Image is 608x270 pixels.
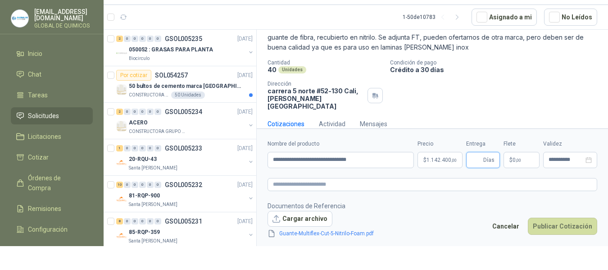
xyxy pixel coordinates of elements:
p: Santa [PERSON_NAME] [129,201,177,208]
div: 2 [116,109,123,115]
p: Crédito a 30 días [390,66,604,73]
p: [DATE] [237,217,253,226]
div: 0 [154,36,161,42]
p: $ 0,00 [504,152,540,168]
label: Precio [417,140,463,148]
label: Entrega [466,140,500,148]
div: Cotizaciones [268,119,304,129]
a: 2 0 0 0 0 0 GSOL005234[DATE] Company LogoACEROCONSTRUCTORA GRUPO FIP [116,106,254,135]
p: [DATE] [237,108,253,116]
span: Inicio [28,49,42,59]
p: ACERO [129,119,147,127]
a: Órdenes de Compra [11,169,93,197]
div: 0 [147,145,154,151]
div: 0 [139,36,146,42]
p: Cantidad [268,59,383,66]
span: Licitaciones [28,132,61,142]
div: Por cotizar [116,70,151,81]
p: GSOL005233 [165,145,202,151]
img: Company Logo [11,10,28,27]
div: 8 [116,218,123,224]
p: Santa [PERSON_NAME] [129,165,177,172]
label: Nombre del producto [268,140,414,148]
div: 1 [116,145,123,151]
p: 81-RQP-900 [129,192,160,200]
div: 0 [132,182,138,188]
span: 1.142.400 [427,157,457,163]
p: 050052 : GRASAS PARA PLANTA [129,46,213,54]
img: Company Logo [116,157,127,168]
p: carrera 5 norte #52-130 Cali , [PERSON_NAME][GEOGRAPHIC_DATA] [268,87,364,110]
a: Inicio [11,45,93,62]
div: 0 [132,36,138,42]
span: Órdenes de Compra [28,173,84,193]
a: Licitaciones [11,128,93,145]
img: Company Logo [116,230,127,241]
img: Company Logo [116,121,127,132]
img: Company Logo [116,48,127,59]
div: 0 [139,218,146,224]
span: Remisiones [28,204,61,214]
p: 50 bultos de cemento marca [GEOGRAPHIC_DATA][PERSON_NAME] [129,82,241,91]
div: 2 [116,36,123,42]
p: GSOL005232 [165,182,202,188]
a: Tareas [11,87,93,104]
div: 0 [154,145,161,151]
div: 0 [139,182,146,188]
p: SOL054257 [155,72,188,78]
div: 0 [154,218,161,224]
span: ,00 [451,158,457,163]
p: Condición de pago [390,59,604,66]
div: 1 - 50 de 10783 [403,10,464,24]
div: 0 [124,36,131,42]
p: [DATE] [237,71,253,80]
button: Cancelar [487,218,524,235]
img: Company Logo [116,84,127,95]
a: Guante-Multiflex-Cut-5-Nitrilo-Foam.pdf [276,229,377,238]
div: 0 [124,182,131,188]
div: 0 [124,109,131,115]
p: [EMAIL_ADDRESS][DOMAIN_NAME] [34,9,93,21]
div: 0 [147,218,154,224]
a: 8 0 0 0 0 0 GSOL005231[DATE] Company Logo85-RQP-359Santa [PERSON_NAME] [116,216,254,245]
button: Cargar archivo [268,211,332,227]
p: [DATE] [237,144,253,153]
div: 0 [147,36,154,42]
a: Manuales y ayuda [11,242,93,259]
p: [DATE] [237,35,253,43]
a: Solicitudes [11,107,93,124]
div: Actividad [319,119,345,129]
button: No Leídos [544,9,597,26]
div: 0 [124,218,131,224]
p: GLOBAL DE QUIMICOS [34,23,93,28]
div: 0 [139,109,146,115]
div: 0 [147,182,154,188]
a: 1 0 0 0 0 0 GSOL005233[DATE] Company Logo20-RQU-43Santa [PERSON_NAME] [116,143,254,172]
p: CONSTRUCTORA GRUPO FIP [129,128,186,135]
div: Mensajes [360,119,387,129]
div: 0 [139,145,146,151]
div: Unidades [278,66,306,73]
p: 40 [268,66,277,73]
div: 0 [132,109,138,115]
span: Chat [28,69,41,79]
p: GSOL005231 [165,218,202,224]
button: Asignado a mi [472,9,537,26]
label: Validez [543,140,597,148]
span: Cotizar [28,152,49,162]
label: Flete [504,140,540,148]
span: Tareas [28,90,48,100]
span: ,00 [516,158,521,163]
button: Publicar Cotización [528,218,597,235]
a: Remisiones [11,200,93,217]
a: 10 0 0 0 0 0 GSOL005232[DATE] Company Logo81-RQP-900Santa [PERSON_NAME] [116,179,254,208]
p: GSOL005234 [165,109,202,115]
div: 0 [154,109,161,115]
div: 0 [147,109,154,115]
p: 85-RQP-359 [129,228,160,237]
span: Configuración [28,224,68,234]
div: 0 [132,218,138,224]
a: Configuración [11,221,93,238]
a: Por cotizarSOL054257[DATE] Company Logo50 bultos de cemento marca [GEOGRAPHIC_DATA][PERSON_NAME]C... [104,66,256,103]
span: Días [483,152,495,168]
